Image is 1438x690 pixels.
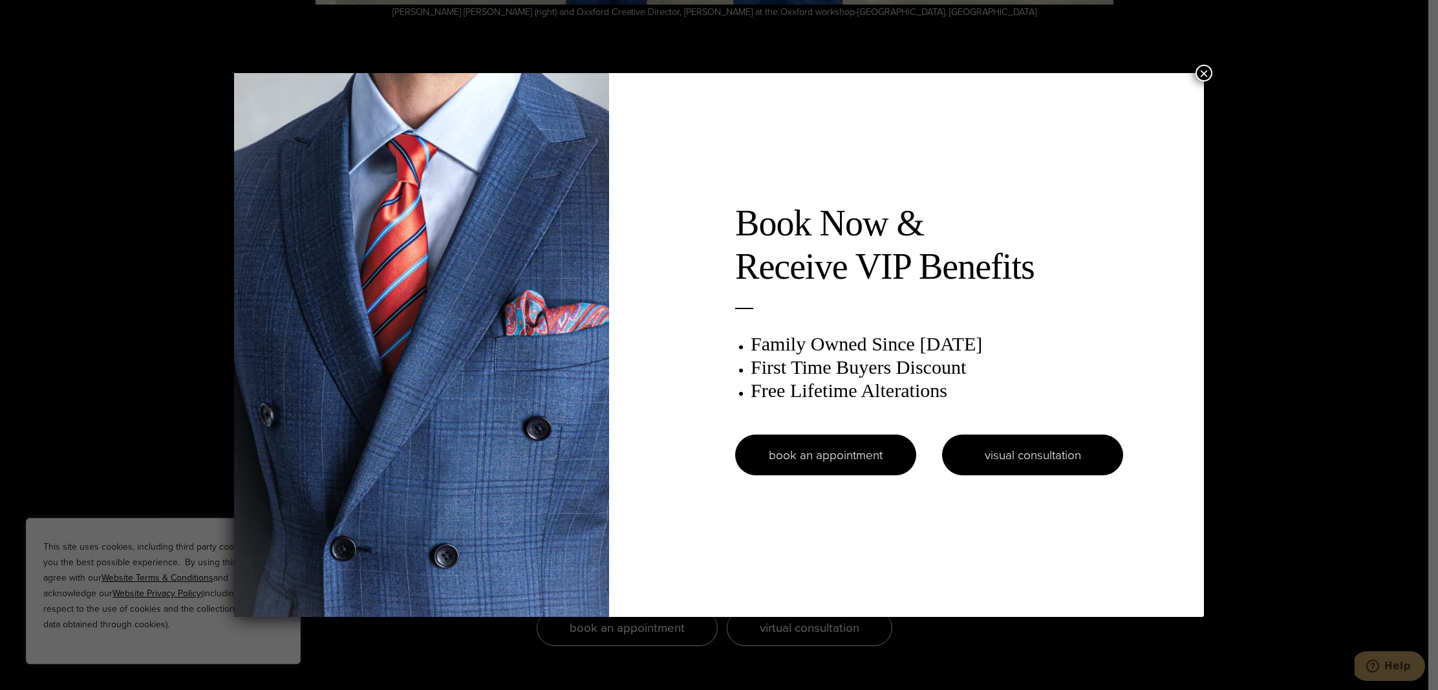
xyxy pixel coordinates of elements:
button: Close [1196,65,1212,81]
h3: First Time Buyers Discount [751,356,1123,379]
h2: Book Now & Receive VIP Benefits [735,202,1123,288]
h3: Free Lifetime Alterations [751,379,1123,402]
h3: Family Owned Since [DATE] [751,332,1123,356]
a: visual consultation [942,435,1123,475]
a: book an appointment [735,435,916,475]
span: Help [30,9,56,21]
